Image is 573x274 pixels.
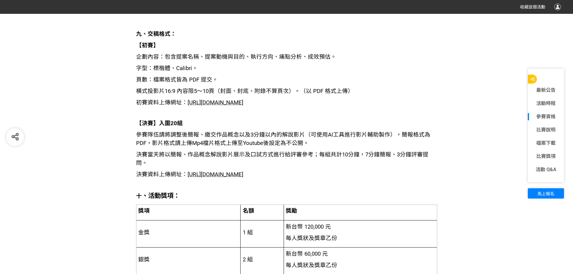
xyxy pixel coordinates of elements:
[286,223,331,230] span: 新台幣 120,000 元
[136,193,142,199] strong: 十
[136,120,183,127] strong: 【決賽】入圍20組
[136,88,353,94] span: 橫式投影片16:9 內容限5～10頁（封面、封底、附錄不算頁次）。（以 PDF 格式上傳）
[136,171,188,178] span: 決賽資料上傳網址：
[136,76,218,83] span: 頁數：檔案格式皆為 PDF 提交。
[528,188,564,199] button: 馬上報名
[243,208,254,214] span: 名額
[188,171,243,178] span: [URL][DOMAIN_NAME]
[286,251,328,257] span: 新台幣 60,000 元
[136,151,428,166] span: 決賽當天將以簡報、作品概念解說影片展示及口試方式進行給評審參考；每組共計10分鐘，7分鐘簡報、3分鐘評審提問。
[142,192,180,199] strong: 、活動獎項：
[136,42,159,49] strong: 【初賽】
[243,256,253,263] span: 2 組
[528,126,564,134] a: 比賽說明
[136,54,336,60] span: 企劃內容：包含提案名稱、提案動機與目的、執行方向、痛點分析、成效預估。
[528,87,564,94] a: 最新公告
[188,100,243,105] a: [URL][DOMAIN_NAME]
[136,131,430,146] span: 參賽隊伍請將調整後簡報、繳交作品概念以及3分鐘以內的解說影片（可使用AI工具進行影片輔助製作），簡報格式為PDF，影片格式請上傳Mp4檔片格式上傳至Youtube後設定為不公開。
[286,235,337,242] span: 每人獎狀及獎章乙份
[138,256,150,263] span: 銀獎
[528,166,564,173] a: 活動 Q&A
[243,229,253,236] span: 1 組
[136,31,176,37] strong: 九、交稿格式：
[286,208,297,214] span: 獎勵
[286,262,337,269] span: 每人獎狀及獎章乙份
[528,140,564,147] a: 檔案下載
[520,5,545,9] span: 收藏這個活動
[188,172,243,177] a: [URL][DOMAIN_NAME]
[528,153,564,160] a: 比賽獎項
[138,208,150,214] span: 獎項
[136,99,188,106] span: 初賽資料上傳網址：
[528,100,564,107] a: 活動時程
[188,99,243,106] span: [URL][DOMAIN_NAME]
[528,113,564,120] a: 參賽資格
[136,65,198,72] span: 字型：標楷體、Calibri。
[537,191,554,196] span: 馬上報名
[138,229,150,236] span: 金獎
